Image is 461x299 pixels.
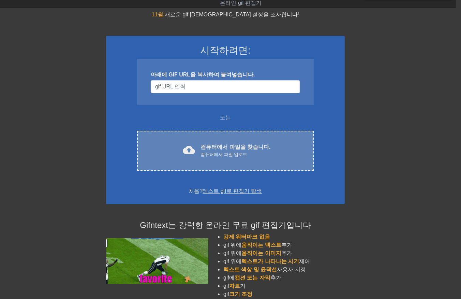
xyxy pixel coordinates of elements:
[115,45,336,56] h3: 시작하려면:
[203,188,262,194] a: 테스트 gif로 편집기 탐색
[106,11,345,19] div: 새로운 gif [DEMOGRAPHIC_DATA] 설정을 조사합니다!
[223,249,345,257] li: gif 위에 추가
[200,144,270,150] font: 컴퓨터에서 파일을 찾습니다.
[151,80,300,93] input: 사용자 이름
[106,238,208,284] img: football_small.gif
[152,12,165,17] span: 11월:
[223,234,270,240] span: 강제 워터마크 없음
[223,282,345,290] li: gif 기
[200,151,270,158] div: 컴퓨터에서 파일 업로드
[106,220,345,230] h4: Gifntext는 강력한 온라인 무료 gif 편집기입니다
[223,257,345,266] li: gif 위에 제어
[223,274,345,282] li: gif에 추가
[223,267,277,272] span: 텍스트 색상 및 윤곽선
[223,241,345,249] li: gif 위에 추가
[124,114,327,122] div: 또는
[242,258,299,264] span: 텍스트가 나타나는 시기
[115,187,336,195] div: 처음?
[183,144,195,156] span: cloud_upload
[229,291,252,297] span: 크기 조정
[242,242,281,248] span: 움직이는 텍스트
[151,71,300,79] div: 아래에 GIF URL을 복사하여 붙여넣습니다.
[235,275,270,281] span: 캡션 또는 자막
[223,266,345,274] li: 사용자 지정
[242,250,281,256] span: 움직이는 이미지
[223,290,345,298] li: gif
[229,283,240,289] span: 자르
